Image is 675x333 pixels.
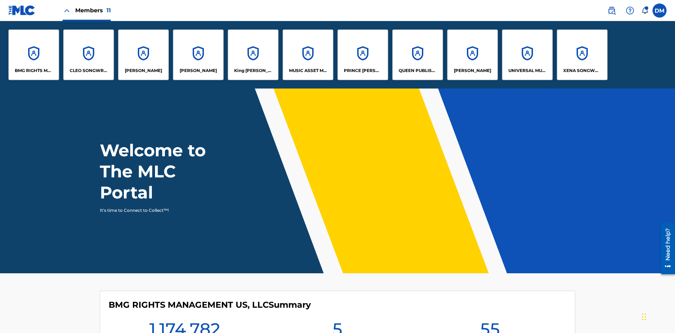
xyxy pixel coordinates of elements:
div: User Menu [652,4,667,18]
div: Help [623,4,637,18]
p: ELVIS COSTELLO [125,67,162,74]
p: CLEO SONGWRITER [70,67,108,74]
a: AccountsKing [PERSON_NAME] [228,30,278,80]
span: 11 [107,7,111,14]
div: Drag [642,306,646,327]
a: AccountsUNIVERSAL MUSIC PUB GROUP [502,30,553,80]
a: Accounts[PERSON_NAME] [118,30,169,80]
a: AccountsBMG RIGHTS MANAGEMENT US, LLC [8,30,59,80]
p: XENA SONGWRITER [563,67,602,74]
p: QUEEN PUBLISHA [399,67,437,74]
a: AccountsMUSIC ASSET MANAGEMENT (MAM) [283,30,333,80]
span: Members [75,6,111,14]
a: AccountsQUEEN PUBLISHA [392,30,443,80]
img: Close [63,6,71,15]
p: PRINCE MCTESTERSON [344,67,382,74]
p: UNIVERSAL MUSIC PUB GROUP [508,67,547,74]
h4: BMG RIGHTS MANAGEMENT US, LLC [109,300,311,310]
a: AccountsPRINCE [PERSON_NAME] [337,30,388,80]
a: AccountsCLEO SONGWRITER [63,30,114,80]
h1: Welcome to The MLC Portal [100,140,231,203]
a: Public Search [605,4,619,18]
p: RONALD MCTESTERSON [454,67,491,74]
a: AccountsXENA SONGWRITER [557,30,607,80]
p: King McTesterson [234,67,272,74]
a: Accounts[PERSON_NAME] [447,30,498,80]
iframe: Chat Widget [640,299,675,333]
a: Accounts[PERSON_NAME] [173,30,224,80]
img: MLC Logo [8,5,36,15]
p: BMG RIGHTS MANAGEMENT US, LLC [15,67,53,74]
img: search [607,6,616,15]
p: MUSIC ASSET MANAGEMENT (MAM) [289,67,327,74]
p: It's time to Connect to Collect™! [100,207,222,214]
iframe: Resource Center [655,220,675,278]
p: EYAMA MCSINGER [180,67,217,74]
div: Notifications [641,7,648,14]
img: help [626,6,634,15]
